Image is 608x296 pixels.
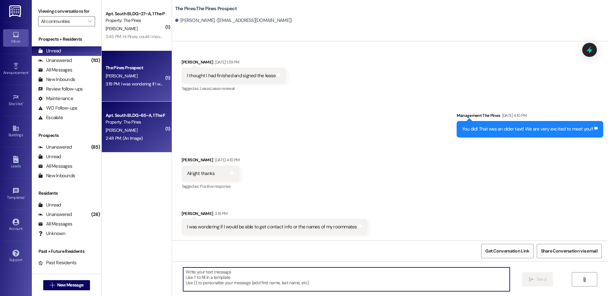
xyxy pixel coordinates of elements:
a: Account [3,217,29,234]
div: Unread [38,202,61,208]
div: New Inbounds [38,76,75,83]
div: Apt. South BLDG~65~A, 1 The Pines (Men's) South [106,112,164,119]
div: Property: The Pines [106,119,164,125]
span: New Message [57,282,83,288]
i:  [529,277,534,282]
div: The Pines Prospect [106,64,164,71]
span: Lease renewal [211,86,235,91]
button: Get Conversation Link [481,244,533,258]
span: • [23,101,24,105]
span: • [24,194,25,199]
a: Leads [3,154,29,171]
a: Buildings [3,123,29,140]
div: (85) [90,142,101,152]
div: Unread [38,153,61,160]
div: [PERSON_NAME] [182,59,286,68]
span: • [28,70,29,74]
div: [DATE] 4:10 PM [213,157,239,163]
div: Past + Future Residents [32,248,101,255]
img: ResiDesk Logo [9,5,22,17]
button: New Message [43,280,90,290]
div: Residents [32,190,101,197]
div: [DATE] 4:10 PM [501,112,527,119]
div: Prospects [32,132,101,139]
div: You did! That was an older text! We are very excited to meet you!! [462,126,593,132]
a: Site Visit • [3,92,29,109]
div: (113) [90,56,101,65]
span: [PERSON_NAME] [106,26,137,31]
div: (28) [90,210,101,219]
div: 3:19 PM: I was wondering if I would be able to get contact info or the names of my roommates [106,81,278,87]
label: Viewing conversations for [38,6,95,16]
div: Unanswered [38,57,72,64]
div: Escalate [38,114,63,121]
div: [PERSON_NAME] [182,157,239,165]
div: [PERSON_NAME]. ([EMAIL_ADDRESS][DOMAIN_NAME]) [175,17,292,24]
div: Alright thanks [187,170,215,177]
div: Unknown [38,230,65,237]
span: Lease , [200,86,211,91]
div: All Messages [38,67,72,73]
div: 3:45 PM: Hi Pines, could I move in? I'm just moving down the hall from my current apt. Or do I ha... [106,34,324,39]
div: I was wondering if I would be able to get contact info or the names of my roommates [187,224,357,230]
div: Tagged as: [182,84,286,93]
div: Tagged as: [182,182,239,191]
div: WO Follow-ups [38,105,77,111]
div: Past Residents [38,259,77,266]
i:  [88,19,92,24]
div: Prospects + Residents [32,36,101,43]
div: Maintenance [38,95,73,102]
button: Send [522,272,553,286]
div: I thought I had finished and signed the lease [187,72,276,79]
div: 3:19 PM [213,210,227,217]
button: Share Conversation via email [537,244,602,258]
div: All Messages [38,221,72,227]
span: Positive response [200,184,231,189]
a: Support [3,248,29,265]
div: [PERSON_NAME] [182,210,367,219]
div: Property: The Pines [106,17,164,24]
i:  [582,277,587,282]
div: 2:48 PM: (An Image) [106,135,143,141]
input: All communities [41,16,85,26]
b: The Pines: The Pines Prospect [175,5,237,12]
a: Templates • [3,185,29,203]
span: Get Conversation Link [485,248,529,254]
span: [PERSON_NAME] [106,127,137,133]
div: Apt. South BLDG~27~A, 1 The Pines (Men's) South [106,10,164,17]
div: Management The Pines [457,112,604,121]
div: Unread [38,48,61,54]
span: Send [536,276,546,283]
span: Share Conversation via email [541,248,598,254]
i:  [50,283,55,288]
div: Review follow-ups [38,86,83,92]
div: Unanswered [38,211,72,218]
div: Unanswered [38,144,72,151]
span: [PERSON_NAME] [106,73,137,79]
div: Future Residents [38,269,81,276]
div: All Messages [38,163,72,170]
a: Inbox [3,29,29,46]
div: [DATE] 1:39 PM [213,59,239,65]
div: New Inbounds [38,172,75,179]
